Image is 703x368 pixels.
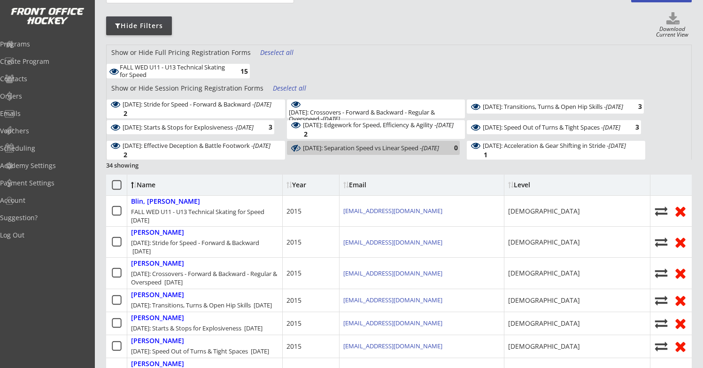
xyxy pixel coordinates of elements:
[131,182,208,188] div: Name
[123,101,271,107] div: [DATE]: Stride for Speed - Forward & Backward -
[343,296,442,304] a: [EMAIL_ADDRESS][DOMAIN_NAME]
[653,26,692,39] div: Download Current View
[289,109,464,123] div: [DATE]: Crossovers - Forward & Backward - Regular & Overspeed -
[108,110,127,117] div: 2
[654,205,668,217] button: Move player
[131,229,184,237] div: [PERSON_NAME]
[286,268,301,278] div: 2015
[303,144,439,153] div: December 10: Separation Speed vs Linear Speed
[654,236,668,248] button: Move player
[131,324,263,332] div: [DATE]: Starts & Stops for Explosiveness [DATE]
[289,109,464,123] div: October 22: Crossovers - Forward & Backward - Regular & Overspeed
[108,151,127,158] div: 2
[508,268,580,278] div: [DEMOGRAPHIC_DATA]
[623,103,642,110] div: 3
[123,141,270,150] div: December 3: Effective Deception & Battle Footwork
[508,238,580,247] div: [DEMOGRAPHIC_DATA]
[483,142,626,149] div: [DATE]: Acceleration & Gear Shifting in Stride -
[469,151,487,158] div: 1
[508,182,593,188] div: Level
[422,144,439,152] em: [DATE]
[131,198,200,206] div: Blin, [PERSON_NAME]
[236,123,254,131] em: [DATE]
[131,314,184,322] div: [PERSON_NAME]
[654,317,668,330] button: Move player
[483,102,623,111] div: October 29: Transitions, Turns & Open Hip Skills
[654,12,692,26] button: Click to download full roster. Your browser settings may try to block it, check your security set...
[508,296,580,305] div: [DEMOGRAPHIC_DATA]
[606,102,623,111] em: [DATE]
[508,342,580,351] div: [DEMOGRAPHIC_DATA]
[123,123,254,132] div: November 5: Starts & Stops for Explosiveness
[286,238,301,247] div: 2015
[123,100,271,109] div: October 15: Stride for Speed - Forward & Backward
[343,207,442,215] a: [EMAIL_ADDRESS][DOMAIN_NAME]
[253,141,270,150] em: [DATE]
[131,238,278,255] div: [DATE]: Stride for Speed - Forward & Backward [DATE]
[343,342,442,350] a: [EMAIL_ADDRESS][DOMAIN_NAME]
[131,337,184,345] div: [PERSON_NAME]
[120,64,229,78] div: FALL WED U11 - U13 Technical Skating for Speed
[439,144,458,151] div: 0
[483,103,623,110] div: [DATE]: Transitions, Turns & Open Hip Skills -
[508,207,580,216] div: [DEMOGRAPHIC_DATA]
[609,141,626,150] em: [DATE]
[254,123,272,130] div: 3
[106,21,172,31] div: Hide Filters
[508,319,580,328] div: [DEMOGRAPHIC_DATA]
[131,301,272,309] div: [DATE]: Transitions, Turns & Open Hip Skills [DATE]
[483,124,620,130] div: [DATE]: Speed Out of Turns & Tight Spaces -
[483,123,620,132] div: November 19: Speed Out of Turns & Tight Spaces
[343,182,428,188] div: Email
[107,48,255,57] div: Show or Hide Full Pricing Registration Forms
[10,8,85,25] img: FOH%20White%20Logo%20Transparent.png
[654,340,668,353] button: Move player
[229,68,248,75] div: 15
[131,347,269,355] div: [DATE]: Speed Out of Turns & Tight Spaces [DATE]
[273,84,308,93] div: Deselect all
[343,319,442,327] a: [EMAIL_ADDRESS][DOMAIN_NAME]
[289,130,308,138] div: 2
[106,161,174,169] div: 34 showing
[260,48,295,57] div: Deselect all
[286,296,301,305] div: 2015
[107,84,268,93] div: Show or Hide Session Pricing Registration Forms
[303,122,454,128] div: [DATE]: Edgework for Speed, Efficiency & Agility -
[673,339,688,353] button: Remove from roster (no refund)
[123,142,270,149] div: [DATE]: Effective Deception & Battle Footwork -
[303,121,454,130] div: November 12: Edgework for Speed, Efficiency & Agility
[131,269,278,286] div: [DATE]: Crossovers - Forward & Backward - Regular & Overspeed [DATE]
[303,145,439,151] div: [DATE]: Separation Speed vs Linear Speed -
[131,207,278,224] div: FALL WED U11 - U13 Technical Skating for Speed [DATE]
[620,123,639,130] div: 3
[343,269,442,277] a: [EMAIL_ADDRESS][DOMAIN_NAME]
[343,238,442,246] a: [EMAIL_ADDRESS][DOMAIN_NAME]
[131,291,184,299] div: [PERSON_NAME]
[286,207,301,216] div: 2015
[673,235,688,249] button: Remove from roster (no refund)
[323,115,340,123] em: [DATE]
[654,267,668,279] button: Move player
[131,260,184,268] div: [PERSON_NAME]
[436,121,454,129] em: [DATE]
[673,266,688,280] button: Remove from roster (no refund)
[603,123,620,131] em: [DATE]
[286,182,335,188] div: Year
[673,293,688,307] button: Remove from roster (no refund)
[254,100,271,108] em: [DATE]
[673,204,688,218] button: Remove from roster (no refund)
[131,360,184,368] div: [PERSON_NAME]
[123,124,254,130] div: [DATE]: Starts & Stops for Explosiveness -
[673,316,688,330] button: Remove from roster (no refund)
[483,141,626,150] div: December 17: Acceleration & Gear Shifting in Stride
[286,342,301,351] div: 2015
[286,319,301,328] div: 2015
[654,294,668,307] button: Move player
